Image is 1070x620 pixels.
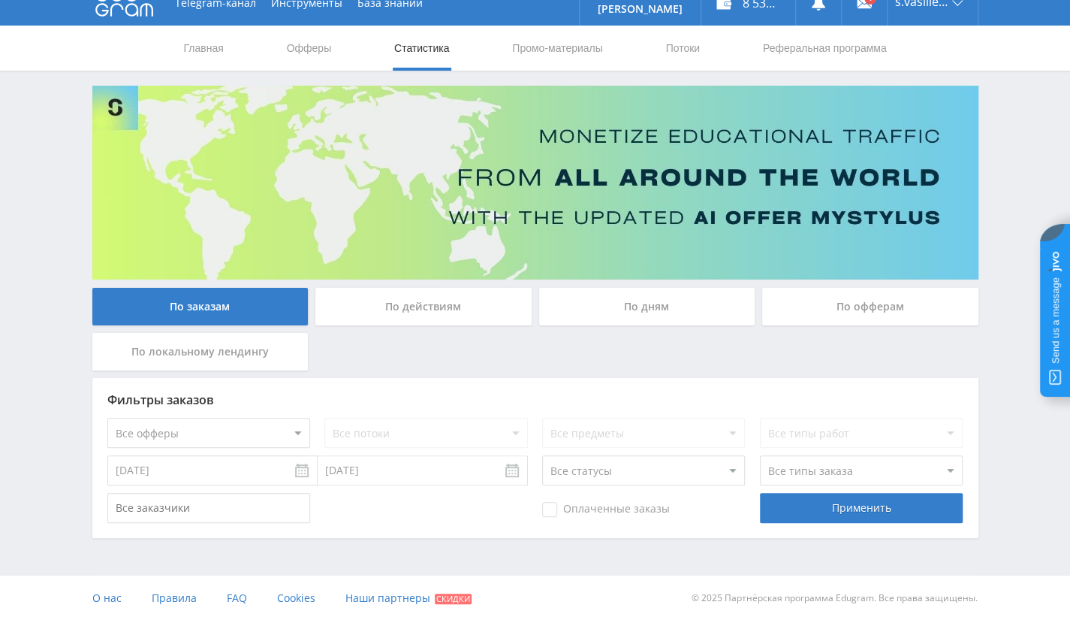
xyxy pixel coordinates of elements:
[92,333,309,370] div: По локальному лендингу
[664,26,701,71] a: Потоки
[107,493,310,523] input: Все заказчики
[285,26,333,71] a: Офферы
[511,26,604,71] a: Промо-материалы
[277,591,315,605] span: Cookies
[539,288,755,325] div: По дням
[598,3,683,15] p: [PERSON_NAME]
[315,288,532,325] div: По действиям
[92,288,309,325] div: По заказам
[345,591,430,605] span: Наши партнеры
[762,288,978,325] div: По офферам
[435,594,472,604] span: Скидки
[92,86,978,280] img: Banner
[92,591,122,605] span: О нас
[760,493,963,523] div: Применить
[227,591,247,605] span: FAQ
[182,26,225,71] a: Главная
[542,502,670,517] span: Оплаченные заказы
[393,26,451,71] a: Статистика
[761,26,888,71] a: Реферальная программа
[152,591,197,605] span: Правила
[107,393,963,407] div: Фильтры заказов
